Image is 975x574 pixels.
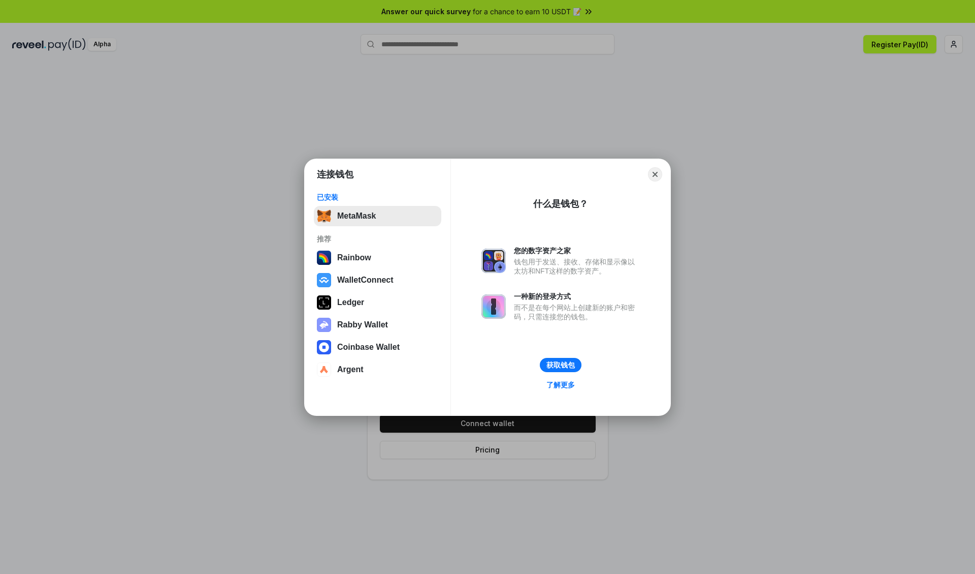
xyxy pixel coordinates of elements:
[314,315,441,335] button: Rabby Wallet
[481,249,506,273] img: svg+xml,%3Csvg%20xmlns%3D%22http%3A%2F%2Fwww.w3.org%2F2000%2Fsvg%22%20fill%3D%22none%22%20viewBox...
[514,257,640,276] div: 钱包用于发送、接收、存储和显示像以太坊和NFT这样的数字资产。
[514,292,640,301] div: 一种新的登录方式
[317,340,331,354] img: svg+xml,%3Csvg%20width%3D%2228%22%20height%3D%2228%22%20viewBox%3D%220%200%2028%2028%22%20fill%3D...
[337,253,371,262] div: Rainbow
[546,380,575,389] div: 了解更多
[317,193,438,202] div: 已安装
[337,320,388,329] div: Rabby Wallet
[314,292,441,313] button: Ledger
[317,318,331,332] img: svg+xml,%3Csvg%20xmlns%3D%22http%3A%2F%2Fwww.w3.org%2F2000%2Fsvg%22%20fill%3D%22none%22%20viewBox...
[314,337,441,357] button: Coinbase Wallet
[317,295,331,310] img: svg+xml,%3Csvg%20xmlns%3D%22http%3A%2F%2Fwww.w3.org%2F2000%2Fsvg%22%20width%3D%2228%22%20height%3...
[540,378,581,391] a: 了解更多
[317,273,331,287] img: svg+xml,%3Csvg%20width%3D%2228%22%20height%3D%2228%22%20viewBox%3D%220%200%2028%2028%22%20fill%3D...
[314,206,441,226] button: MetaMask
[317,251,331,265] img: svg+xml,%3Csvg%20width%3D%22120%22%20height%3D%22120%22%20viewBox%3D%220%200%20120%20120%22%20fil...
[337,298,364,307] div: Ledger
[514,303,640,321] div: 而不是在每个网站上创建新的账户和密码，只需连接您的钱包。
[317,209,331,223] img: svg+xml,%3Csvg%20fill%3D%22none%22%20height%3D%2233%22%20viewBox%3D%220%200%2035%2033%22%20width%...
[481,294,506,319] img: svg+xml,%3Csvg%20xmlns%3D%22http%3A%2F%2Fwww.w3.org%2F2000%2Fsvg%22%20fill%3D%22none%22%20viewBox...
[540,358,581,372] button: 获取钱包
[337,343,400,352] div: Coinbase Wallet
[314,248,441,268] button: Rainbow
[514,246,640,255] div: 您的数字资产之家
[314,270,441,290] button: WalletConnect
[337,365,364,374] div: Argent
[337,276,394,285] div: WalletConnect
[337,212,376,221] div: MetaMask
[648,167,662,182] button: Close
[317,362,331,377] img: svg+xml,%3Csvg%20width%3D%2228%22%20height%3D%2228%22%20viewBox%3D%220%200%2028%2028%22%20fill%3D...
[533,198,588,210] div: 什么是钱包？
[317,234,438,244] div: 推荐
[546,360,575,370] div: 获取钱包
[314,359,441,380] button: Argent
[317,168,353,180] h1: 连接钱包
